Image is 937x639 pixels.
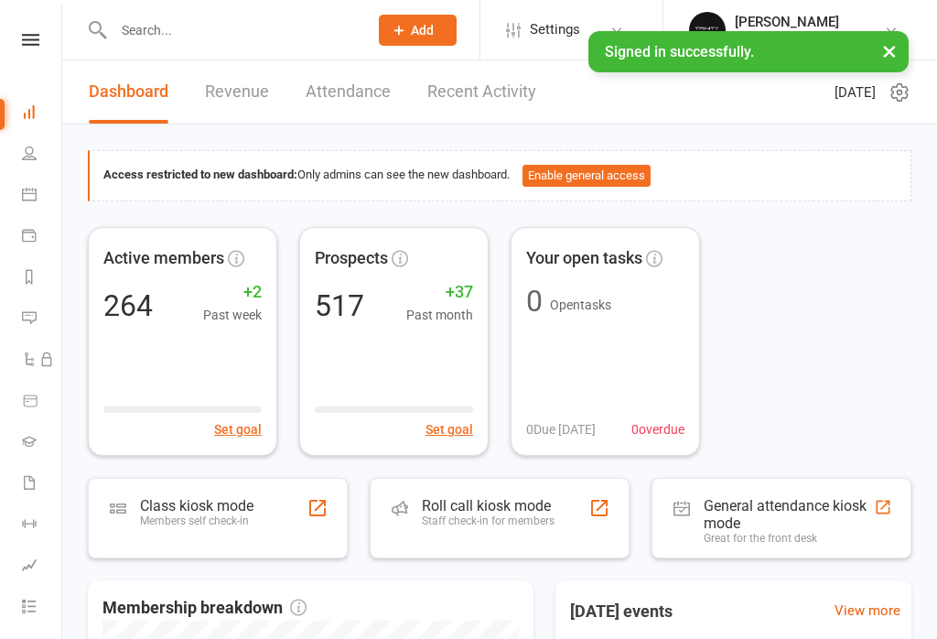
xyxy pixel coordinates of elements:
h3: [DATE] events [555,595,687,628]
span: Past month [406,305,473,325]
a: People [22,135,63,176]
span: Signed in successfully. [605,43,754,60]
a: Calendar [22,176,63,217]
span: Prospects [315,245,388,272]
strong: Access restricted to new dashboard: [103,168,297,181]
a: View more [835,600,900,622]
div: Roll call kiosk mode [422,497,555,514]
div: 0 [526,287,543,316]
button: Add [379,15,457,46]
a: Dashboard [22,93,63,135]
div: [PERSON_NAME] [735,14,839,30]
button: × [873,31,906,70]
button: Set goal [214,419,262,439]
button: Enable general access [522,165,651,187]
div: Staff check-in for members [422,514,555,527]
div: General attendance kiosk mode [704,497,874,532]
div: Class kiosk mode [140,497,253,514]
div: 264 [103,291,153,320]
span: Open tasks [550,298,611,312]
span: Settings [530,9,580,50]
a: Payments [22,217,63,258]
a: Revenue [205,60,269,124]
div: 517 [315,291,364,320]
span: Your open tasks [526,245,642,272]
a: Product Sales [22,382,63,423]
span: 0 Due [DATE] [526,419,596,439]
span: Past week [203,305,262,325]
span: Add [411,23,434,38]
span: +37 [406,279,473,306]
img: thumb_image1712106278.png [689,12,726,49]
a: Recent Activity [427,60,536,124]
span: Membership breakdown [102,595,307,622]
span: Active members [103,245,224,272]
span: 0 overdue [631,419,684,439]
button: Set goal [425,419,473,439]
span: +2 [203,279,262,306]
input: Search... [108,17,355,43]
a: Assessments [22,547,63,588]
div: Only admins can see the new dashboard. [103,165,897,187]
div: Great for the front desk [704,532,874,545]
a: Attendance [306,60,391,124]
a: Reports [22,258,63,299]
span: [DATE] [835,81,876,103]
div: Members self check-in [140,514,253,527]
a: Dashboard [89,60,168,124]
div: Trinity BJJ Pty Ltd [735,30,839,47]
